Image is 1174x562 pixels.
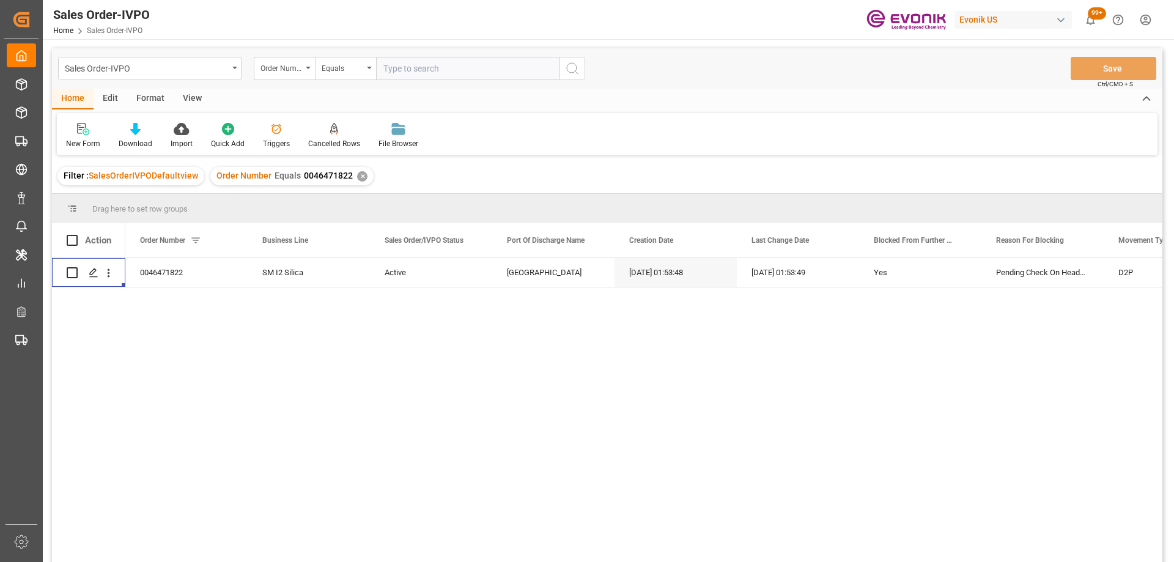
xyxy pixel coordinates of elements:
[65,60,228,75] div: Sales Order-IVPO
[378,138,418,149] div: File Browser
[737,258,859,287] div: [DATE] 01:53:49
[315,57,376,80] button: open menu
[263,138,290,149] div: Triggers
[981,258,1104,287] div: Pending Check On Header Level, Special Transport Requirements Unchecked
[615,258,737,287] div: [DATE] 01:53:48
[171,138,193,149] div: Import
[492,258,615,287] div: [GEOGRAPHIC_DATA]
[92,204,188,213] span: Drag here to set row groups
[52,258,125,287] div: Press SPACE to select this row.
[89,171,198,180] span: SalesOrderIVPODefaultview
[376,57,559,80] input: Type to search
[866,9,946,31] img: Evonik-brand-mark-Deep-Purple-RGB.jpeg_1700498283.jpeg
[1118,236,1171,245] span: Movement Type
[385,236,463,245] span: Sales Order/IVPO Status
[1104,6,1132,34] button: Help Center
[874,236,956,245] span: Blocked From Further Processing
[85,235,111,246] div: Action
[275,171,301,180] span: Equals
[53,6,150,24] div: Sales Order-IVPO
[211,138,245,149] div: Quick Add
[216,171,271,180] span: Order Number
[140,236,185,245] span: Order Number
[629,236,673,245] span: Creation Date
[507,236,585,245] span: Port Of Discharge Name
[954,11,1072,29] div: Evonik US
[751,236,809,245] span: Last Change Date
[254,57,315,80] button: open menu
[996,236,1064,245] span: Reason For Blocking
[119,138,152,149] div: Download
[1077,6,1104,34] button: show 100 new notifications
[357,171,367,182] div: ✕
[1098,79,1133,89] span: Ctrl/CMD + S
[94,89,127,109] div: Edit
[304,171,353,180] span: 0046471822
[1088,7,1106,20] span: 99+
[174,89,211,109] div: View
[52,89,94,109] div: Home
[385,259,478,287] div: Active
[954,8,1077,31] button: Evonik US
[322,60,363,74] div: Equals
[1071,57,1156,80] button: Save
[127,89,174,109] div: Format
[308,138,360,149] div: Cancelled Rows
[66,138,100,149] div: New Form
[58,57,242,80] button: open menu
[248,258,370,287] div: SM I2 Silica
[874,259,967,287] div: Yes
[53,26,73,35] a: Home
[125,258,248,287] div: 0046471822
[64,171,89,180] span: Filter :
[559,57,585,80] button: search button
[260,60,302,74] div: Order Number
[262,236,308,245] span: Business Line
